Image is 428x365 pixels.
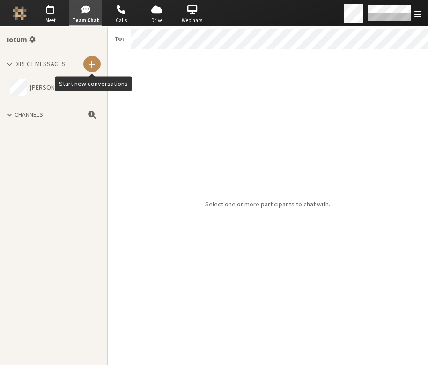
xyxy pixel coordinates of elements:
[69,16,102,24] span: Team Chat
[13,6,27,20] img: Iotum
[140,16,173,24] span: Drive
[34,16,67,24] span: Meet
[105,16,138,24] span: Calls
[7,76,101,100] button: [PERSON_NAME] - iotum
[7,36,27,44] span: Iotum
[15,110,43,119] span: Channels
[108,27,131,50] span: To:
[176,16,208,24] span: Webinars
[108,199,428,209] p: Select one or more participants to chat with.
[3,30,39,48] button: Settings
[15,60,66,68] span: Direct Messages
